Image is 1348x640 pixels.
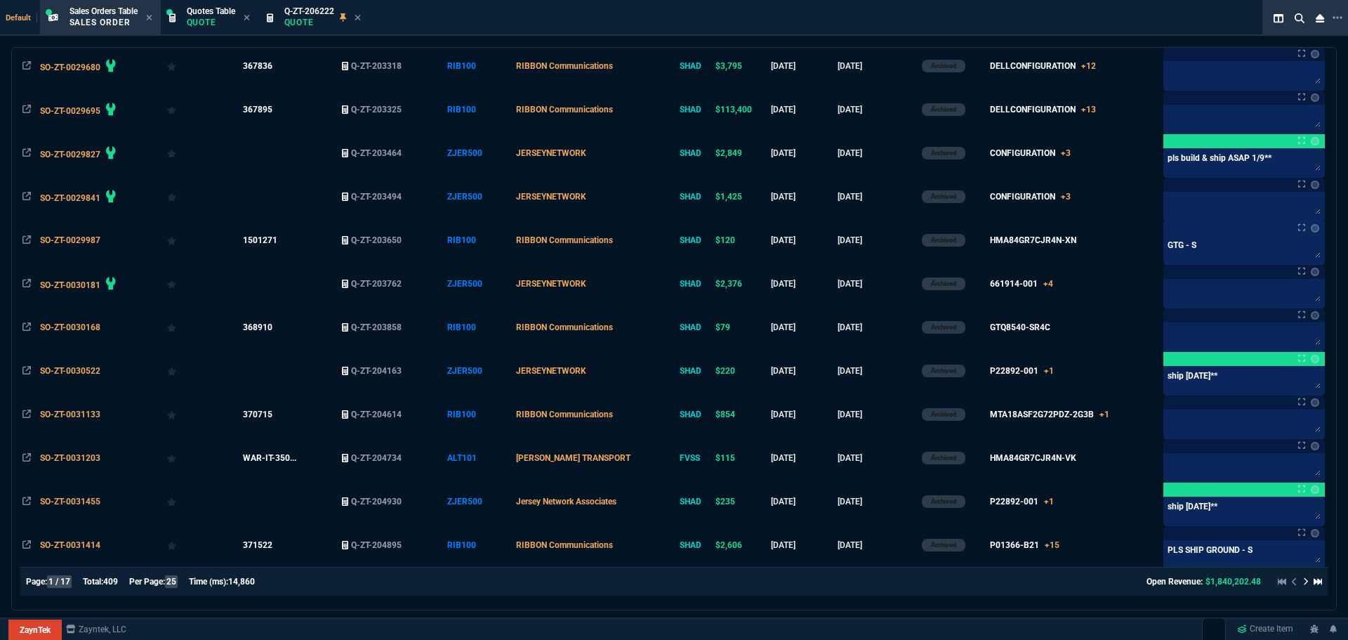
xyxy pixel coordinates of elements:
p: Archived [931,191,956,202]
td: [DATE] [769,131,835,175]
span: 368910 [243,322,272,332]
td: [DATE] [769,349,835,393]
td: [DATE] [769,523,835,567]
nx-icon: Close Tab [355,13,361,24]
span: +3 [1061,148,1071,158]
span: Q-ZT-206222 [284,6,334,16]
span: Page: [26,577,47,587]
nx-fornida-value: 367895 [243,103,338,116]
nx-icon: Close Tab [146,13,152,24]
td: SHAD [678,262,713,306]
nx-fornida-value: WAR-IT-350E Data Center Cluster [243,452,338,464]
div: CONFIGURATION+3 [990,147,1071,159]
span: RIBBON Communications [516,410,613,419]
div: Add to Watchlist [167,492,211,511]
td: $2,606 [713,523,768,567]
td: ZJER500 [445,131,514,175]
span: SO-ZT-0031133 [40,410,100,419]
span: WAR-IT-350... [243,453,296,463]
div: HMA84GR7CJR4N-XN [990,234,1076,247]
td: SHAD [678,218,713,262]
div: Add to Watchlist [167,187,211,207]
span: SO-ZT-0030522 [40,366,100,376]
span: Quotes Table [187,6,235,16]
span: RIBBON Communications [516,105,613,115]
p: Archived [931,104,956,115]
td: ZJER500 [445,175,514,218]
td: SHAD [678,131,713,175]
td: [DATE] [769,218,835,262]
p: Archived [931,148,956,159]
span: JERSEYNETWORK [516,366,586,376]
div: Add to Watchlist [167,56,211,76]
span: SO-ZT-0030168 [40,322,100,332]
div: MTA18ASF2G72PDZ-2G3B+1 [990,408,1109,421]
span: +1 [1099,410,1109,419]
span: Q-ZT-204930 [351,497,402,507]
td: ZJER500 [445,349,514,393]
nx-icon: Open In Opposite Panel [22,279,31,289]
td: $120 [713,218,768,262]
nx-icon: Open In Opposite Panel [22,148,31,158]
nx-icon: Close Tab [244,13,250,24]
nx-fornida-value: 1501271 [243,234,338,247]
span: [PERSON_NAME] TRANSPORT [516,453,630,463]
span: Q-ZT-203494 [351,192,402,202]
p: Archived [931,365,956,377]
td: $1,425 [713,175,768,218]
span: +13 [1081,105,1096,115]
span: SO-ZT-0029987 [40,235,100,245]
span: Q-ZT-203464 [351,148,402,158]
div: CONFIGURATION+3 [990,190,1071,203]
span: Total: [83,577,103,587]
td: [DATE] [835,88,920,131]
div: HMA84GR7CJR4N-VK [990,452,1076,464]
span: Q-ZT-203762 [351,279,402,289]
span: Q-ZT-203325 [351,105,402,115]
nx-icon: Split Panels [1268,10,1289,27]
td: [DATE] [835,349,920,393]
span: RIBBON Communications [516,540,613,550]
span: SO-ZT-0029841 [40,193,100,203]
span: Default [6,13,37,22]
span: 367836 [243,61,272,71]
div: Add to Watchlist [167,100,211,119]
span: $1,840,202.48 [1205,577,1261,587]
span: 1 / 17 [47,575,72,588]
td: RIB100 [445,44,514,88]
span: Time (ms): [189,577,228,587]
nx-fornida-value: 367836 [243,60,338,72]
td: [DATE] [769,393,835,436]
td: SHAD [678,349,713,393]
p: Archived [931,60,956,72]
span: JERSEYNETWORK [516,279,586,289]
td: [DATE] [835,393,920,436]
span: 370715 [243,410,272,419]
span: +4 [1043,279,1053,289]
a: msbcCompanyName [62,623,131,636]
span: Q-ZT-204895 [351,540,402,550]
nx-icon: Search [1289,10,1310,27]
td: $2,376 [713,262,768,306]
span: Q-ZT-204734 [351,453,402,463]
p: Archived [931,322,956,333]
span: +1 [1044,366,1054,376]
span: SO-ZT-0031414 [40,540,100,550]
td: [DATE] [835,131,920,175]
td: SHAD [678,480,713,523]
span: SO-ZT-0030181 [40,280,100,290]
span: RIBBON Communications [516,61,613,71]
td: [DATE] [769,306,835,349]
span: SO-ZT-0029695 [40,106,100,116]
nx-icon: Close Workbench [1310,10,1330,27]
div: P01366-B21+15 [990,539,1059,551]
td: [DATE] [835,436,920,480]
td: [DATE] [835,306,920,349]
td: $113,400 [713,88,768,131]
nx-icon: Open In Opposite Panel [22,192,31,202]
td: [DATE] [835,523,920,567]
td: SHAD [678,44,713,88]
span: RIBBON Communications [516,322,613,332]
td: SHAD [678,175,713,218]
td: [DATE] [769,262,835,306]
